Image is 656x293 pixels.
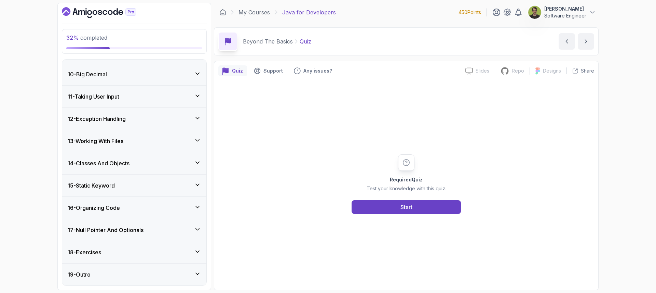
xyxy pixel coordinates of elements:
[66,34,107,41] span: completed
[218,65,247,76] button: quiz button
[62,63,206,85] button: 10-Big Decimal
[303,67,332,74] p: Any issues?
[68,204,120,212] h3: 16 - Organizing Code
[62,197,206,219] button: 16-Organizing Code
[581,67,594,74] p: Share
[62,130,206,152] button: 13-Working With Files
[352,200,461,214] button: Start
[559,33,575,50] button: previous content
[62,219,206,241] button: 17-Null Pointer And Optionals
[459,9,481,16] p: 450 Points
[543,67,561,74] p: Designs
[68,115,126,123] h3: 12 - Exception Handling
[512,67,524,74] p: Repo
[62,264,206,285] button: 19-Outro
[544,12,586,19] p: Software Engineer
[400,203,412,211] div: Start
[68,226,143,234] h3: 17 - Null Pointer And Optionals
[68,248,101,256] h3: 18 - Exercises
[62,175,206,196] button: 15-Static Keyword
[282,8,336,16] p: Java for Developers
[62,152,206,174] button: 14-Classes And Objects
[68,270,91,279] h3: 19 - Outro
[578,33,594,50] button: next content
[263,67,283,74] p: Support
[367,176,446,183] h2: Quiz
[68,92,119,101] h3: 11 - Taking User Input
[243,37,293,46] p: Beyond The Basics
[528,6,541,19] img: user profile image
[62,7,152,18] a: Dashboard
[68,70,107,78] h3: 10 - Big Decimal
[219,9,226,16] a: Dashboard
[528,5,596,19] button: user profile image[PERSON_NAME]Software Engineer
[238,8,270,16] a: My Courses
[300,37,311,46] p: Quiz
[68,137,123,145] h3: 13 - Working With Files
[68,181,115,190] h3: 15 - Static Keyword
[66,34,79,41] span: 32 %
[476,67,489,74] p: Slides
[232,67,243,74] p: Quiz
[290,65,336,76] button: Feedback button
[390,177,412,182] span: Required
[367,185,446,192] p: Test your knowledge with this quiz.
[250,65,287,76] button: Support button
[566,67,594,74] button: Share
[68,159,129,167] h3: 14 - Classes And Objects
[544,5,586,12] p: [PERSON_NAME]
[62,108,206,130] button: 12-Exception Handling
[62,241,206,263] button: 18-Exercises
[62,86,206,107] button: 11-Taking User Input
